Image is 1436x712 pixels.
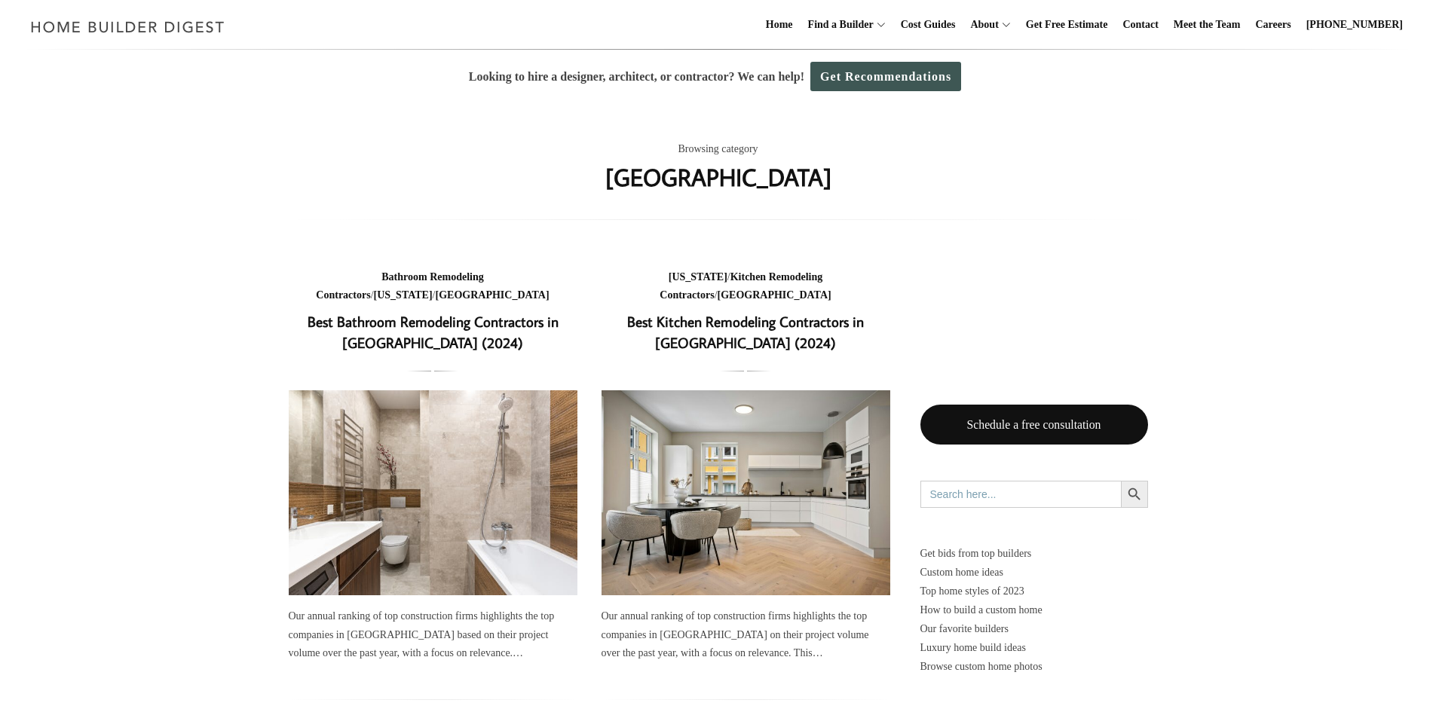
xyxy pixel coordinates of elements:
[289,390,577,595] a: Best Bathroom Remodeling Contractors in [GEOGRAPHIC_DATA] (2024)
[920,657,1148,676] a: Browse custom home photos
[289,607,577,663] div: Our annual ranking of top construction firms highlights the top companies in [GEOGRAPHIC_DATA] ba...
[316,271,483,301] a: Bathroom Remodeling Contractors
[802,1,874,49] a: Find a Builder
[920,600,1148,619] a: How to build a custom home
[920,582,1148,600] a: Top home styles of 2023
[605,159,831,195] h1: [GEOGRAPHIC_DATA]
[627,312,864,353] a: Best Kitchen Remodeling Contractors in [GEOGRAPHIC_DATA] (2024)
[920,481,1121,508] input: Search here...
[669,271,727,283] a: [US_STATE]
[1020,1,1114,49] a: Get Free Estimate
[760,1,799,49] a: Home
[436,289,550,301] a: [GEOGRAPHIC_DATA]
[678,140,758,159] span: Browsing category
[920,619,1148,638] a: Our favorite builders
[602,268,890,305] div: / /
[1126,486,1143,503] svg: Search
[920,405,1148,445] a: Schedule a free consultation
[308,312,559,353] a: Best Bathroom Remodeling Contractors in [GEOGRAPHIC_DATA] (2024)
[810,62,961,91] a: Get Recommendations
[660,271,822,301] a: Kitchen Remodeling Contractors
[1116,1,1164,49] a: Contact
[920,638,1148,657] a: Luxury home build ideas
[964,1,998,49] a: About
[289,268,577,305] div: / /
[1168,1,1247,49] a: Meet the Team
[1300,1,1409,49] a: [PHONE_NUMBER]
[920,544,1148,563] p: Get bids from top builders
[374,289,433,301] a: [US_STATE]
[1250,1,1297,49] a: Careers
[895,1,962,49] a: Cost Guides
[24,12,231,41] img: Home Builder Digest
[718,289,831,301] a: [GEOGRAPHIC_DATA]
[920,563,1148,582] a: Custom home ideas
[602,607,890,663] div: Our annual ranking of top construction firms highlights the top companies in [GEOGRAPHIC_DATA] on...
[602,390,890,595] a: Best Kitchen Remodeling Contractors in [GEOGRAPHIC_DATA] (2024)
